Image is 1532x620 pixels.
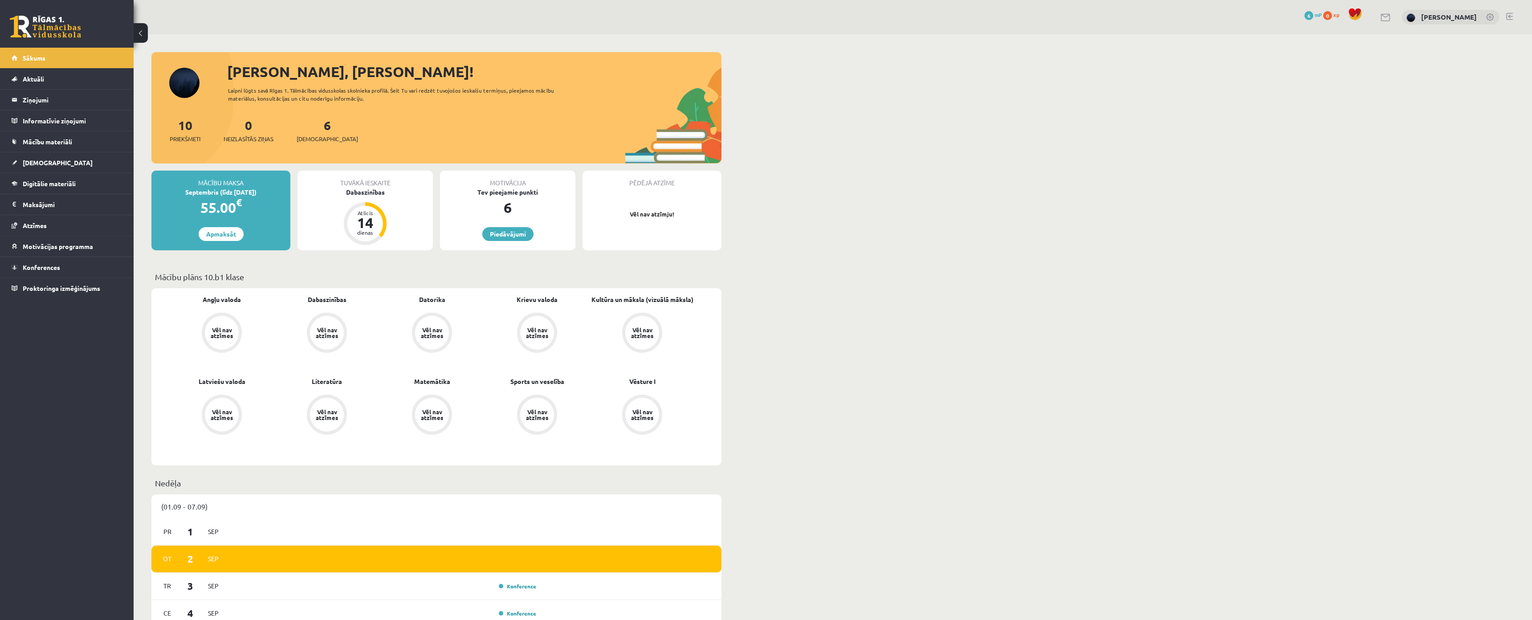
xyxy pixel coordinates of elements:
[510,377,564,386] a: Sports un veselība
[23,221,47,229] span: Atzīmes
[224,135,273,143] span: Neizlasītās ziņas
[583,171,721,188] div: Pēdējā atzīme
[158,552,177,566] span: Ot
[525,327,550,339] div: Vēl nav atzīmes
[23,194,122,215] legend: Maksājumi
[1304,11,1313,20] span: 6
[314,327,339,339] div: Vēl nav atzīmes
[151,197,290,218] div: 55.00
[630,409,655,420] div: Vēl nav atzīmes
[1323,11,1332,20] span: 0
[204,525,223,538] span: Sep
[312,377,342,386] a: Literatūra
[23,54,45,62] span: Sākums
[209,327,234,339] div: Vēl nav atzīmes
[23,263,60,271] span: Konferences
[10,16,81,38] a: Rīgas 1. Tālmācības vidusskola
[155,271,718,283] p: Mācību plāns 10.b1 klase
[499,610,536,617] a: Konference
[151,188,290,197] div: Septembris (līdz [DATE])
[169,395,274,436] a: Vēl nav atzīmes
[12,69,122,89] a: Aktuāli
[590,313,695,355] a: Vēl nav atzīmes
[591,295,693,304] a: Kultūra un māksla (vizuālā māksla)
[155,477,718,489] p: Nedēļa
[12,278,122,298] a: Proktoringa izmēģinājums
[204,606,223,620] span: Sep
[23,138,72,146] span: Mācību materiāli
[1323,11,1344,18] a: 0 xp
[158,525,177,538] span: Pr
[297,135,358,143] span: [DEMOGRAPHIC_DATA]
[12,194,122,215] a: Maksājumi
[297,117,358,143] a: 6[DEMOGRAPHIC_DATA]
[12,48,122,68] a: Sākums
[587,210,717,219] p: Vēl nav atzīmju!
[12,257,122,277] a: Konferences
[23,110,122,131] legend: Informatīvie ziņojumi
[170,117,200,143] a: 10Priekšmeti
[12,236,122,257] a: Motivācijas programma
[170,135,200,143] span: Priekšmeti
[297,188,433,246] a: Dabaszinības Atlicis 14 dienas
[590,395,695,436] a: Vēl nav atzīmes
[227,61,721,82] div: [PERSON_NAME], [PERSON_NAME]!
[274,313,379,355] a: Vēl nav atzīmes
[204,552,223,566] span: Sep
[204,579,223,593] span: Sep
[23,90,122,110] legend: Ziņojumi
[419,295,445,304] a: Datorika
[630,327,655,339] div: Vēl nav atzīmes
[23,179,76,188] span: Digitālie materiāli
[12,215,122,236] a: Atzīmes
[12,90,122,110] a: Ziņojumi
[23,75,44,83] span: Aktuāli
[485,313,590,355] a: Vēl nav atzīmes
[482,227,534,241] a: Piedāvājumi
[440,197,575,218] div: 6
[352,210,379,216] div: Atlicis
[420,327,444,339] div: Vēl nav atzīmes
[274,395,379,436] a: Vēl nav atzīmes
[23,284,100,292] span: Proktoringa izmēģinājums
[440,171,575,188] div: Motivācija
[485,395,590,436] a: Vēl nav atzīmes
[224,117,273,143] a: 0Neizlasītās ziņas
[12,173,122,194] a: Digitālie materiāli
[169,313,274,355] a: Vēl nav atzīmes
[379,395,485,436] a: Vēl nav atzīmes
[1315,11,1322,18] span: mP
[379,313,485,355] a: Vēl nav atzīmes
[177,579,204,593] span: 3
[440,188,575,197] div: Tev pieejamie punkti
[1333,11,1339,18] span: xp
[525,409,550,420] div: Vēl nav atzīmes
[1304,11,1322,18] a: 6 mP
[308,295,346,304] a: Dabaszinības
[414,377,450,386] a: Matemātika
[499,583,536,590] a: Konference
[517,295,558,304] a: Krievu valoda
[629,377,656,386] a: Vēsture I
[151,171,290,188] div: Mācību maksa
[297,171,433,188] div: Tuvākā ieskaite
[420,409,444,420] div: Vēl nav atzīmes
[151,494,721,518] div: (01.09 - 07.09)
[203,295,241,304] a: Angļu valoda
[158,579,177,593] span: Tr
[352,216,379,230] div: 14
[158,606,177,620] span: Ce
[23,242,93,250] span: Motivācijas programma
[209,409,234,420] div: Vēl nav atzīmes
[297,188,433,197] div: Dabaszinības
[177,551,204,566] span: 2
[1421,12,1477,21] a: [PERSON_NAME]
[314,409,339,420] div: Vēl nav atzīmes
[12,131,122,152] a: Mācību materiāli
[12,110,122,131] a: Informatīvie ziņojumi
[199,377,245,386] a: Latviešu valoda
[1406,13,1415,22] img: Nikolass Karpjuks
[199,227,244,241] a: Apmaksāt
[352,230,379,235] div: dienas
[12,152,122,173] a: [DEMOGRAPHIC_DATA]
